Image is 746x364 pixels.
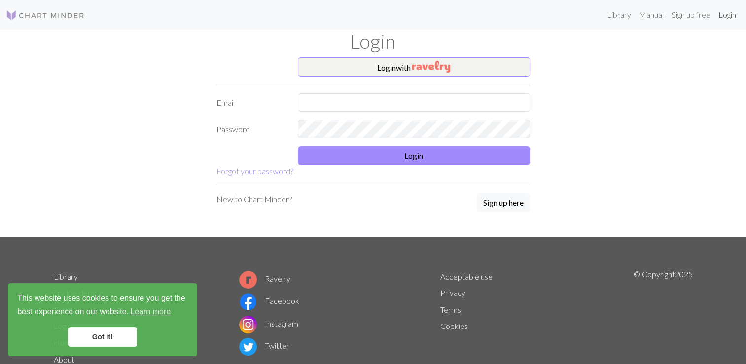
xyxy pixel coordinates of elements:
[714,5,740,25] a: Login
[48,30,699,53] h1: Login
[211,120,292,139] label: Password
[239,293,257,311] img: Facebook logo
[68,327,137,347] a: dismiss cookie message
[477,193,530,212] button: Sign up here
[8,283,197,356] div: cookieconsent
[440,288,465,297] a: Privacy
[477,193,530,213] a: Sign up here
[239,319,298,328] a: Instagram
[412,61,450,73] img: Ravelry
[239,296,299,305] a: Facebook
[440,321,468,330] a: Cookies
[298,146,530,165] button: Login
[216,166,293,176] a: Forgot your password?
[635,5,668,25] a: Manual
[216,193,292,205] p: New to Chart Minder?
[603,5,635,25] a: Library
[239,316,257,333] img: Instagram logo
[211,93,292,112] label: Email
[54,272,78,281] a: Library
[129,304,172,319] a: learn more about cookies
[440,272,493,281] a: Acceptable use
[239,274,290,283] a: Ravelry
[239,338,257,356] img: Twitter logo
[298,57,530,77] button: Loginwith
[668,5,714,25] a: Sign up free
[54,355,74,364] a: About
[239,341,289,350] a: Twitter
[239,271,257,289] img: Ravelry logo
[17,292,188,319] span: This website uses cookies to ensure you get the best experience on our website.
[6,9,85,21] img: Logo
[440,305,461,314] a: Terms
